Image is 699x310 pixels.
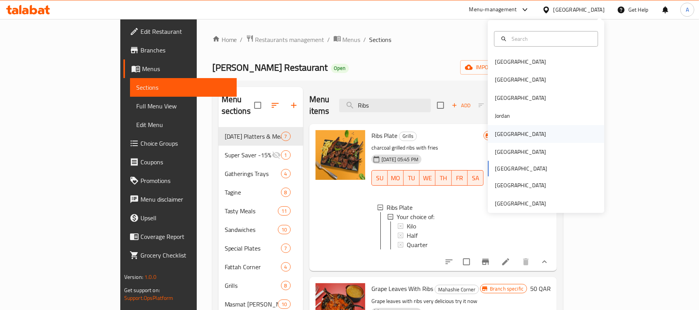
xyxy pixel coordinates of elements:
span: TU [407,172,416,184]
span: Select section first [474,99,505,111]
a: Menu disclaimer [123,190,237,209]
h2: Menu sections [222,94,254,117]
span: Masmat [PERSON_NAME] [225,300,278,309]
a: Sections [130,78,237,97]
div: Grills [399,132,417,141]
a: Promotions [123,171,237,190]
span: Grocery Checklist [140,251,231,260]
li: / [240,35,243,44]
li: / [364,35,366,44]
span: Full Menu View [136,101,231,111]
span: Promotions [140,176,231,185]
button: delete [517,253,535,271]
img: Ribs Plate [316,130,365,180]
span: Gatherings Trays [225,169,281,178]
a: Restaurants management [246,35,324,45]
h2: Menu items [309,94,330,117]
div: [GEOGRAPHIC_DATA] [495,75,546,84]
a: Menus [123,59,237,78]
button: MO [388,170,404,186]
span: Edit Restaurant [140,27,231,36]
a: Support.OpsPlatform [124,293,173,303]
div: Fattah Corner4 [219,258,303,276]
span: Grills [225,281,281,290]
span: Upsell [140,213,231,223]
div: [GEOGRAPHIC_DATA] [495,181,546,190]
span: Tagine [225,188,281,197]
span: 7 [281,245,290,252]
div: Gatherings Trays4 [219,164,303,183]
input: Search [508,35,593,43]
button: WE [420,170,435,186]
div: Tagine8 [219,183,303,202]
span: Menus [343,35,361,44]
button: TH [435,170,451,186]
span: Quarter [407,240,428,249]
span: Sections [136,83,231,92]
span: Select all sections [250,97,266,113]
div: items [281,281,291,290]
span: 1.0.0 [144,272,156,282]
button: Branch-specific-item [476,253,495,271]
button: Add [449,99,474,111]
div: items [281,188,291,197]
input: search [339,99,431,112]
h6: 50 QAR [530,283,551,294]
span: Menu disclaimer [140,195,231,204]
span: Sandwiches [225,225,278,234]
span: Ribs Plate [387,203,413,212]
button: TU [404,170,420,186]
a: Menus [333,35,361,45]
div: items [281,244,291,253]
span: Add [451,101,472,110]
span: import [467,63,504,72]
span: Grills [399,132,416,141]
a: Coupons [123,153,237,171]
span: Super Saver -15% Off [225,150,272,160]
svg: Inactive section [272,150,281,160]
p: charcoal grilled ribs with fries [371,143,484,153]
span: Restaurants management [255,35,324,44]
span: Sections [369,35,392,44]
p: Grape leaves with ribs very delicious try it now [371,296,480,306]
div: [GEOGRAPHIC_DATA] [495,57,546,66]
nav: breadcrumb [212,35,564,45]
span: [DATE] Platters & Meals [225,132,281,141]
div: [GEOGRAPHIC_DATA] [495,199,546,208]
span: 10 [278,301,290,308]
div: Grills8 [219,276,303,295]
div: Mahashie Corner [435,285,479,294]
span: Coverage Report [140,232,231,241]
span: Select to update [458,254,475,270]
div: Jordan [495,111,510,120]
li: / [328,35,330,44]
button: SU [371,170,388,186]
span: FR [455,172,465,184]
span: Add item [449,99,474,111]
span: Menus [142,64,231,73]
span: Kilo [407,221,416,231]
a: Grocery Checklist [123,246,237,265]
div: Ramadan Platters & Meals [225,132,281,141]
a: Upsell [123,209,237,227]
span: Open [331,65,349,71]
span: Special Plates [225,244,281,253]
div: Menu-management [469,5,517,14]
a: Choice Groups [123,134,237,153]
span: 10 [278,226,290,233]
span: Fattah Corner [225,262,281,272]
span: Tasty Meals [225,206,278,216]
a: Edit menu item [501,257,510,266]
div: [GEOGRAPHIC_DATA] [495,130,546,138]
a: Edit Restaurant [123,22,237,41]
span: SA [471,172,480,184]
span: Branches [140,45,231,55]
button: show more [535,253,554,271]
a: Edit Menu [130,115,237,134]
span: A [686,5,689,14]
